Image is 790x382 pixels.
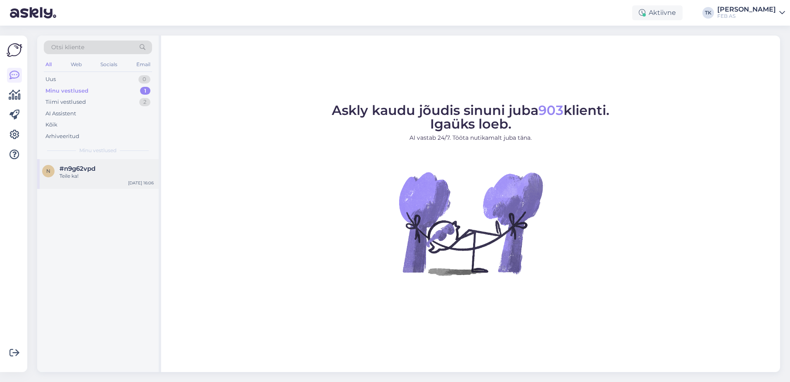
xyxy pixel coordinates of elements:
[45,132,79,141] div: Arhiveeritud
[396,149,545,298] img: No Chat active
[717,13,776,19] div: FEB AS
[538,102,564,118] span: 903
[135,59,152,70] div: Email
[45,121,57,129] div: Kõik
[45,87,88,95] div: Minu vestlused
[51,43,84,52] span: Otsi kliente
[44,59,53,70] div: All
[717,6,785,19] a: [PERSON_NAME]FEB AS
[59,165,95,172] span: #n9g62vpd
[46,168,50,174] span: n
[128,180,154,186] div: [DATE] 16:06
[332,102,609,132] span: Askly kaudu jõudis sinuni juba klienti. Igaüks loeb.
[632,5,683,20] div: Aktiivne
[45,75,56,84] div: Uus
[139,98,150,106] div: 2
[332,134,609,142] p: AI vastab 24/7. Tööta nutikamalt juba täna.
[69,59,83,70] div: Web
[45,98,86,106] div: Tiimi vestlused
[717,6,776,13] div: [PERSON_NAME]
[45,110,76,118] div: AI Assistent
[79,147,117,154] span: Minu vestlused
[138,75,150,84] div: 0
[7,42,22,58] img: Askly Logo
[99,59,119,70] div: Socials
[59,172,154,180] div: Teile ka!
[140,87,150,95] div: 1
[702,7,714,19] div: TK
